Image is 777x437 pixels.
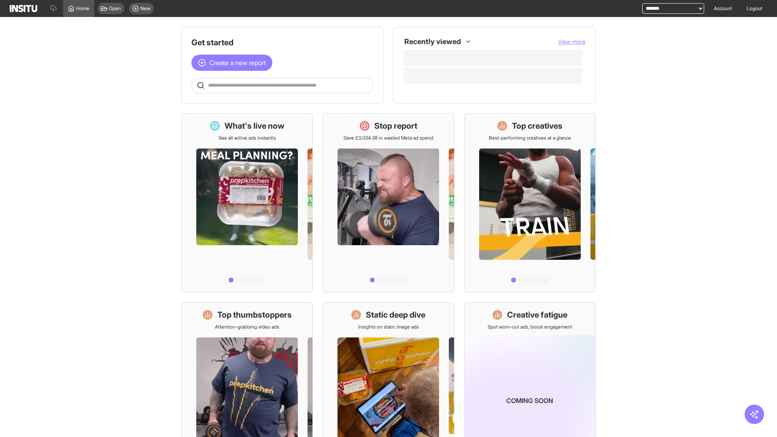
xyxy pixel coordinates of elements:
a: Stop reportSave £3,034.38 in wasted Meta ad spend [323,113,454,293]
img: Logo [10,5,37,12]
p: Insights on static image ads [358,324,419,330]
p: Attention-grabbing video ads [215,324,279,330]
h1: Stop report [374,120,417,132]
p: See all active ads instantly [219,135,276,141]
button: Create a new report [191,55,272,71]
h1: What's live now [225,120,284,132]
a: What's live nowSee all active ads instantly [181,113,313,293]
h1: Top creatives [512,120,563,132]
span: Home [76,5,89,12]
p: Best-performing creatives at a glance [489,135,571,141]
h1: Get started [191,37,374,48]
button: View more [558,38,586,46]
span: View more [558,38,586,45]
h1: Top thumbstoppers [217,309,292,320]
span: New [140,5,151,12]
span: Open [109,5,121,12]
p: Save £3,034.38 in wasted Meta ad spend [344,135,433,141]
span: Create a new report [209,58,266,68]
h1: Static deep dive [366,309,425,320]
a: Top creativesBest-performing creatives at a glance [464,113,596,293]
